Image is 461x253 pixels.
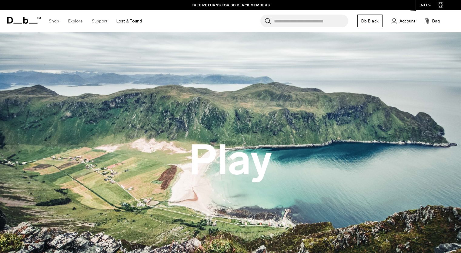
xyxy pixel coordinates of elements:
span: Bag [432,18,440,24]
a: Explore [68,10,83,32]
button: Bag [424,17,440,25]
a: Shop [49,10,59,32]
a: Support [92,10,107,32]
nav: Main Navigation [44,10,146,32]
a: Account [392,17,415,25]
span: Account [399,18,415,24]
button: Play [189,137,272,183]
a: Db Black [357,15,382,27]
a: Lost & Found [116,10,142,32]
a: FREE RETURNS FOR DB BLACK MEMBERS [192,2,270,8]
